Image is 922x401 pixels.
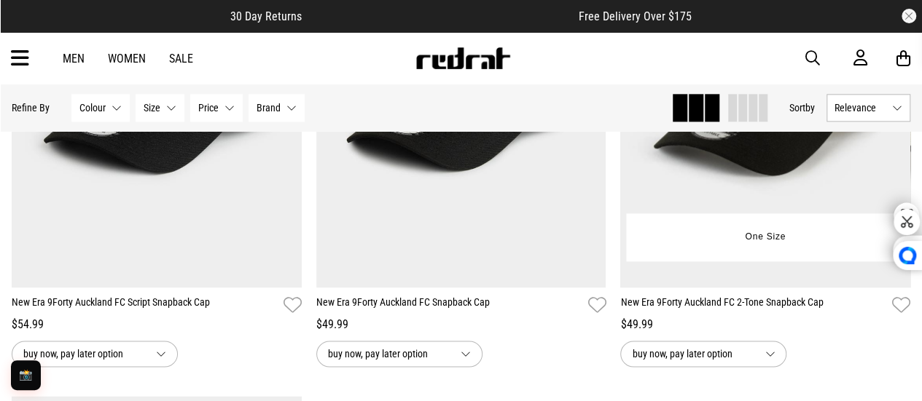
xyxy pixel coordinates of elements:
[620,295,886,316] a: New Era 9Forty Auckland FC 2-Tone Snapback Cap
[71,94,130,122] button: Colour
[12,102,50,114] p: Refine By
[169,52,193,65] a: Sale
[23,345,144,362] span: buy now, pay later option
[257,102,281,114] span: Brand
[620,316,910,333] div: $49.99
[136,94,184,122] button: Size
[12,316,302,333] div: $54.99
[789,99,815,116] button: Sortby
[12,6,55,49] button: Open LiveChat chat widget
[190,94,243,122] button: Price
[827,94,910,122] button: Relevance
[12,341,178,367] button: buy now, pay later option
[11,360,41,390] button: 📸
[415,47,511,69] img: Redrat logo
[144,102,160,114] span: Size
[63,52,85,65] a: Men
[632,345,753,362] span: buy now, pay later option
[108,52,146,65] a: Women
[79,102,106,114] span: Colour
[835,102,886,114] span: Relevance
[12,295,278,316] a: New Era 9Forty Auckland FC Script Snapback Cap
[230,9,302,23] span: 30 Day Returns
[316,341,483,367] button: buy now, pay later option
[316,316,606,333] div: $49.99
[316,295,582,316] a: New Era 9Forty Auckland FC Snapback Cap
[328,345,449,362] span: buy now, pay later option
[734,224,797,250] button: One Size
[331,9,550,23] iframe: Customer reviews powered by Trustpilot
[249,94,305,122] button: Brand
[579,9,692,23] span: Free Delivery Over $175
[198,102,219,114] span: Price
[620,341,786,367] button: buy now, pay later option
[805,102,815,114] span: by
